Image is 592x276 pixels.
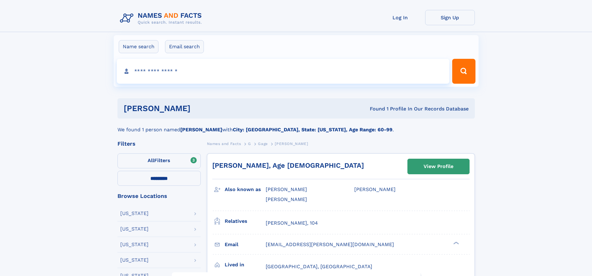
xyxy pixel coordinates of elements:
[275,142,308,146] span: [PERSON_NAME]
[120,227,149,232] div: [US_STATE]
[375,10,425,25] a: Log In
[120,211,149,216] div: [US_STATE]
[117,141,201,147] div: Filters
[180,127,222,133] b: [PERSON_NAME]
[266,196,307,202] span: [PERSON_NAME]
[120,258,149,263] div: [US_STATE]
[280,105,469,112] div: Found 1 Profile In Our Records Database
[425,10,475,25] a: Sign Up
[148,157,154,163] span: All
[258,142,268,146] span: Gage
[120,242,149,247] div: [US_STATE]
[225,216,266,227] h3: Relatives
[225,239,266,250] h3: Email
[207,140,241,147] a: Names and Facts
[258,140,268,147] a: Gage
[233,127,392,133] b: City: [GEOGRAPHIC_DATA], State: [US_STATE], Age Range: 60-99
[248,140,251,147] a: G
[248,142,251,146] span: G
[452,59,475,84] button: Search Button
[266,264,372,269] span: [GEOGRAPHIC_DATA], [GEOGRAPHIC_DATA]
[212,161,364,169] a: [PERSON_NAME], Age [DEMOGRAPHIC_DATA]
[225,184,266,195] h3: Also known as
[266,220,318,227] a: [PERSON_NAME], 104
[124,105,280,112] h1: [PERSON_NAME]
[117,10,207,27] img: Logo Names and Facts
[117,153,201,168] label: Filters
[354,186,396,192] span: [PERSON_NAME]
[117,193,201,199] div: Browse Locations
[119,40,158,53] label: Name search
[266,241,394,247] span: [EMAIL_ADDRESS][PERSON_NAME][DOMAIN_NAME]
[117,59,450,84] input: search input
[452,241,459,245] div: ❯
[117,119,475,133] div: We found 1 person named with .
[165,40,204,53] label: Email search
[424,159,453,174] div: View Profile
[408,159,469,174] a: View Profile
[266,186,307,192] span: [PERSON_NAME]
[225,260,266,270] h3: Lived in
